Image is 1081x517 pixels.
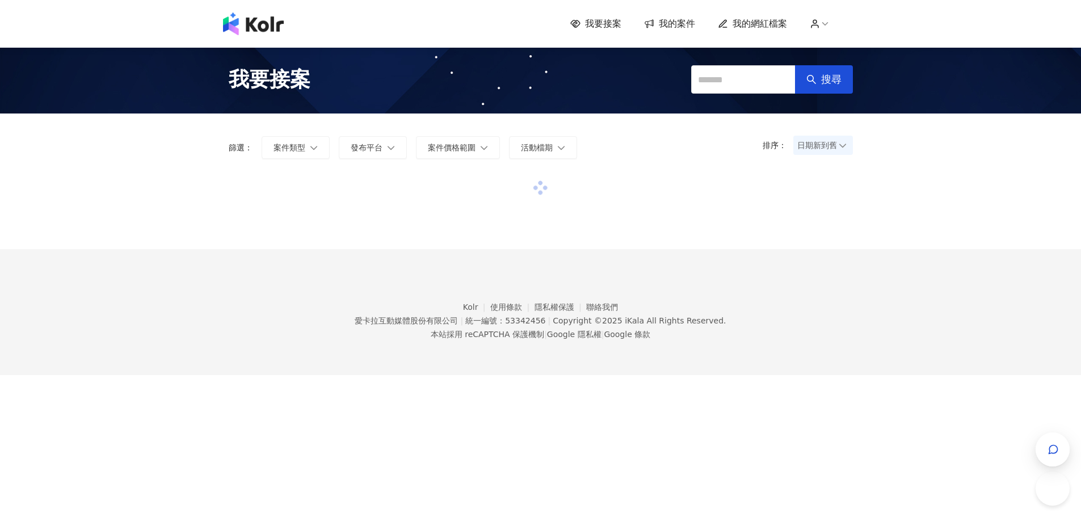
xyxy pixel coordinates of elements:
span: | [460,316,463,325]
div: 愛卡拉互動媒體股份有限公司 [355,316,458,325]
p: 篩選： [229,143,253,152]
span: 我的網紅檔案 [733,18,787,30]
span: 我要接案 [585,18,621,30]
img: logo [223,12,284,35]
button: 發布平台 [339,136,407,159]
a: 我要接案 [570,18,621,30]
span: 案件價格範圍 [428,143,476,152]
a: 我的案件 [644,18,695,30]
span: | [544,330,547,339]
button: 案件類型 [262,136,330,159]
a: 隱私權保護 [535,302,587,312]
iframe: Help Scout Beacon - Open [1036,472,1070,506]
a: Kolr [463,302,490,312]
button: 活動檔期 [509,136,577,159]
span: 發布平台 [351,143,382,152]
button: 案件價格範圍 [416,136,500,159]
a: 我的網紅檔案 [718,18,787,30]
span: | [548,316,550,325]
a: 聯絡我們 [586,302,618,312]
div: Copyright © 2025 All Rights Reserved. [553,316,726,325]
span: 案件類型 [274,143,305,152]
span: 搜尋 [821,73,842,86]
div: 統一編號：53342456 [465,316,545,325]
a: Google 條款 [604,330,650,339]
a: 使用條款 [490,302,535,312]
span: 本站採用 reCAPTCHA 保護機制 [431,327,650,341]
span: 日期新到舊 [797,137,849,154]
button: 搜尋 [795,65,853,94]
p: 排序： [763,141,793,150]
span: 我的案件 [659,18,695,30]
a: iKala [625,316,644,325]
span: 我要接案 [229,65,310,94]
span: 活動檔期 [521,143,553,152]
span: search [806,74,817,85]
a: Google 隱私權 [547,330,602,339]
span: | [602,330,604,339]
